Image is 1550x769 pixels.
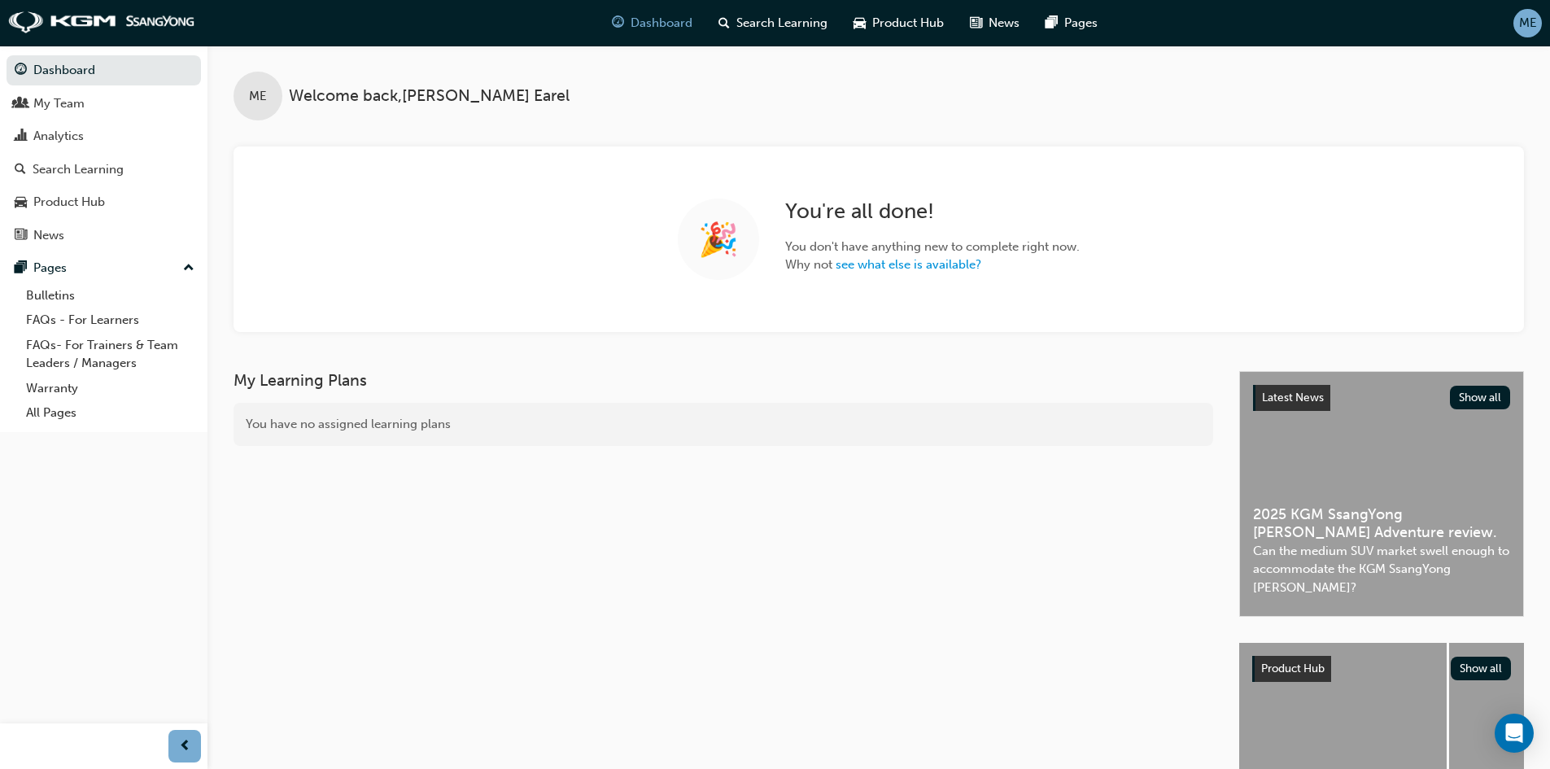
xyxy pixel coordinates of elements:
a: Bulletins [20,283,201,308]
span: Product Hub [872,14,944,33]
a: Latest NewsShow all2025 KGM SsangYong [PERSON_NAME] Adventure review.Can the medium SUV market sw... [1239,371,1524,617]
h3: My Learning Plans [234,371,1213,390]
span: car-icon [854,13,866,33]
span: prev-icon [179,736,191,757]
a: Product HubShow all [1252,656,1511,682]
a: Warranty [20,376,201,401]
div: You have no assigned learning plans [234,403,1213,446]
a: All Pages [20,400,201,426]
span: News [989,14,1020,33]
a: car-iconProduct Hub [840,7,957,40]
span: Search Learning [736,14,827,33]
button: ME [1513,9,1542,37]
span: Product Hub [1261,662,1325,675]
span: guage-icon [15,63,27,78]
span: guage-icon [612,13,624,33]
span: pages-icon [15,261,27,276]
span: pages-icon [1046,13,1058,33]
span: search-icon [718,13,730,33]
button: Show all [1450,386,1511,409]
a: Analytics [7,121,201,151]
a: see what else is available? [836,257,981,272]
span: news-icon [15,229,27,243]
span: chart-icon [15,129,27,144]
img: kgm [8,11,195,34]
span: Welcome back , [PERSON_NAME] Earel [289,87,570,106]
span: ME [1519,14,1537,33]
span: up-icon [183,258,194,279]
a: Latest NewsShow all [1253,385,1510,411]
div: News [33,226,64,245]
button: Pages [7,253,201,283]
button: Show all [1451,657,1512,680]
span: Pages [1064,14,1098,33]
span: Can the medium SUV market swell enough to accommodate the KGM SsangYong [PERSON_NAME]? [1253,542,1510,597]
span: You don't have anything new to complete right now. [785,238,1080,256]
span: 2025 KGM SsangYong [PERSON_NAME] Adventure review. [1253,505,1510,542]
a: Dashboard [7,55,201,85]
div: Product Hub [33,193,105,212]
div: Pages [33,259,67,277]
div: Search Learning [33,160,124,179]
div: Open Intercom Messenger [1495,714,1534,753]
a: News [7,221,201,251]
span: search-icon [15,163,26,177]
a: pages-iconPages [1033,7,1111,40]
div: Analytics [33,127,84,146]
a: search-iconSearch Learning [705,7,840,40]
span: Why not [785,256,1080,274]
a: news-iconNews [957,7,1033,40]
a: guage-iconDashboard [599,7,705,40]
span: Latest News [1262,391,1324,404]
a: Product Hub [7,187,201,217]
span: Dashboard [631,14,692,33]
a: Search Learning [7,155,201,185]
a: My Team [7,89,201,119]
span: car-icon [15,195,27,210]
span: people-icon [15,97,27,111]
span: 🎉 [698,230,739,249]
a: FAQs - For Learners [20,308,201,333]
span: news-icon [970,13,982,33]
a: FAQs- For Trainers & Team Leaders / Managers [20,333,201,376]
h2: You're all done! [785,199,1080,225]
span: ME [249,87,267,106]
button: DashboardMy TeamAnalyticsSearch LearningProduct HubNews [7,52,201,253]
div: My Team [33,94,85,113]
